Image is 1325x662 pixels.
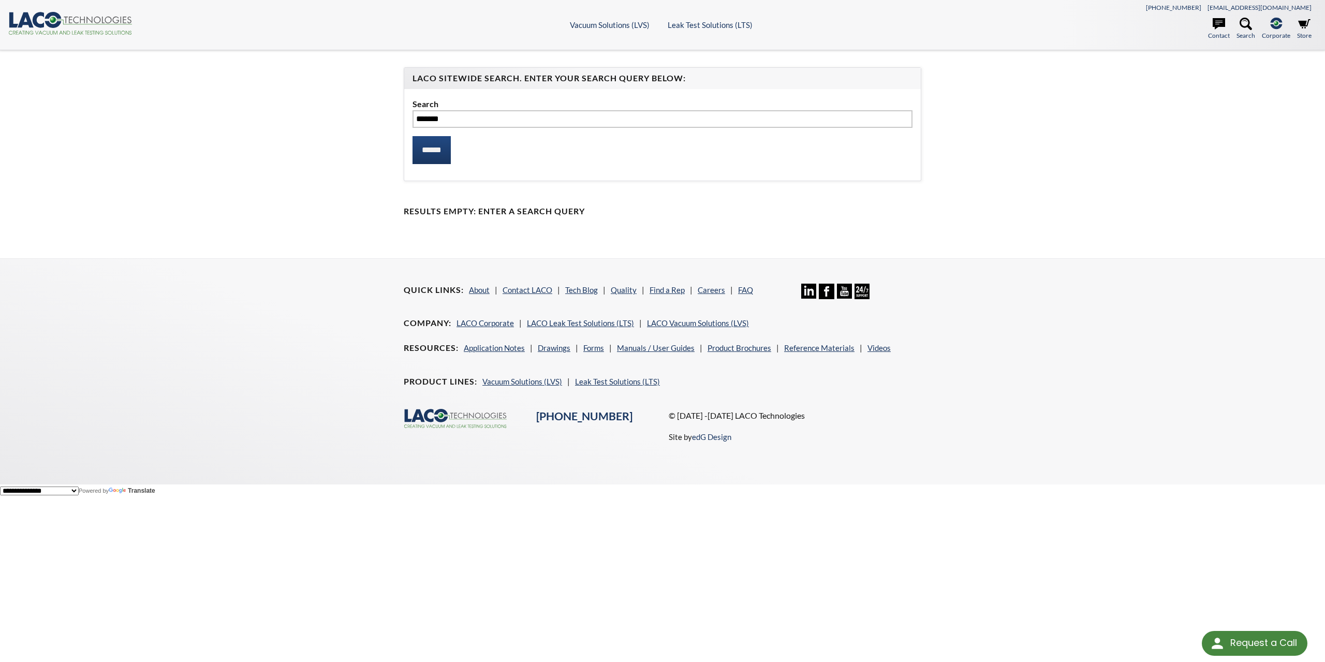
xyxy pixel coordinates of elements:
a: Product Brochures [708,343,771,352]
a: Store [1297,18,1312,40]
a: Quality [611,285,637,295]
a: LACO Vacuum Solutions (LVS) [647,318,749,328]
label: Search [413,97,912,111]
a: edG Design [692,432,731,442]
a: Manuals / User Guides [617,343,695,352]
a: Careers [698,285,725,295]
a: [EMAIL_ADDRESS][DOMAIN_NAME] [1208,4,1312,11]
a: LACO Leak Test Solutions (LTS) [527,318,634,328]
a: Vacuum Solutions (LVS) [482,377,562,386]
a: Forms [583,343,604,352]
p: © [DATE] -[DATE] LACO Technologies [669,409,921,422]
h4: Product Lines [404,376,477,387]
a: 24/7 Support [855,291,870,301]
a: [PHONE_NUMBER] [1146,4,1201,11]
img: round button [1209,635,1226,652]
a: Reference Materials [784,343,855,352]
p: Site by [669,431,731,443]
h4: Results Empty: Enter a Search Query [404,206,921,217]
a: Find a Rep [650,285,685,295]
h4: Quick Links [404,285,464,296]
div: Request a Call [1230,631,1297,655]
a: Contact [1208,18,1230,40]
a: LACO Corporate [457,318,514,328]
a: Translate [109,487,155,494]
img: 24/7 Support Icon [855,284,870,299]
a: Application Notes [464,343,525,352]
a: Drawings [538,343,570,352]
a: Leak Test Solutions (LTS) [575,377,660,386]
div: Request a Call [1202,631,1307,656]
img: Google Translate [109,488,128,494]
a: Search [1236,18,1255,40]
a: FAQ [738,285,753,295]
h4: LACO Sitewide Search. Enter your Search Query Below: [413,73,912,84]
a: [PHONE_NUMBER] [536,409,632,423]
a: Videos [867,343,891,352]
a: Leak Test Solutions (LTS) [668,20,753,30]
a: Tech Blog [565,285,598,295]
h4: Resources [404,343,459,354]
a: Contact LACO [503,285,552,295]
span: Corporate [1262,31,1290,40]
h4: Company [404,318,451,329]
a: About [469,285,490,295]
a: Vacuum Solutions (LVS) [570,20,650,30]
